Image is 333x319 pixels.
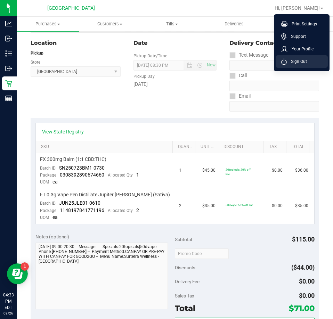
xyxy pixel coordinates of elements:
[40,173,56,178] span: Package
[40,156,106,163] span: FX 300mg Balm (1:1 CBD:THC)
[17,21,79,27] span: Purchases
[229,50,268,60] label: Text Message
[226,168,251,176] span: 20topicals: 20% off line
[287,58,307,65] span: Sign Out
[40,180,49,185] span: UOM
[5,95,12,102] inline-svg: Reports
[52,179,58,185] span: ea
[133,39,217,47] div: Date
[59,165,105,171] span: SN250723BM1-0730
[202,167,216,174] span: $45.00
[5,65,12,72] inline-svg: Outbound
[269,144,284,150] a: Tax
[201,144,215,150] a: Unit Price
[3,292,14,311] p: 04:33 PM EDT
[7,263,28,284] iframe: Resource center
[272,203,283,209] span: $0.00
[133,81,217,88] div: [DATE]
[59,200,100,206] span: JUN25JLE01-0610
[179,203,181,209] span: 2
[41,144,170,150] a: SKU
[287,33,306,40] span: Support
[52,214,58,220] span: ea
[79,21,141,27] span: Customers
[40,191,170,198] span: FT 0.3g Vape Pen Distillate Jupiter [PERSON_NAME] (Sativa)
[5,20,12,27] inline-svg: Analytics
[31,51,43,56] strong: Pickup
[79,17,141,31] a: Customers
[141,17,203,31] a: Tills
[229,60,319,71] input: Format: (999) 999-9999
[47,5,95,11] span: [GEOGRAPHIC_DATA]
[42,128,84,135] a: View State Registry
[229,71,247,81] label: Call
[31,59,40,65] label: Store
[229,91,251,101] label: Email
[276,55,328,68] li: Sign Out
[108,173,133,178] span: Allocated Qty
[136,172,139,178] span: 1
[292,236,315,243] span: $115.00
[5,80,12,87] inline-svg: Retail
[287,21,317,27] span: Print Settings
[224,144,261,150] a: Discount
[292,144,306,150] a: Total
[133,73,155,80] label: Pickup Day
[35,234,69,239] span: Notes (optional)
[60,207,104,213] span: 1148197841771196
[295,167,308,174] span: $36.00
[136,207,139,213] span: 2
[133,53,167,59] label: Pickup Date/Time
[108,208,133,213] span: Allocated Qty
[203,17,265,31] a: Deliveries
[3,311,14,316] p: 09/26
[40,208,56,213] span: Package
[229,39,319,47] div: Delivery Contact
[5,50,12,57] inline-svg: Inventory
[179,167,181,174] span: 1
[17,17,79,31] a: Purchases
[178,144,193,150] a: Quantity
[40,201,56,206] span: Batch ID
[21,262,29,271] iframe: Resource center unread badge
[31,39,121,47] div: Location
[299,278,315,285] span: $0.00
[202,203,216,209] span: $35.00
[175,237,192,242] span: Subtotal
[275,5,320,11] span: Hi, [PERSON_NAME]!
[281,33,325,40] a: Support
[229,81,319,91] input: Format: (999) 999-9999
[175,303,195,313] span: Total
[60,172,104,178] span: 0308392890674660
[40,166,56,171] span: Batch ID
[226,203,253,207] span: 50dvape: 50% off line
[175,248,229,259] input: Promo Code
[175,293,194,298] span: Sales Tax
[287,46,314,52] span: Your Profile
[175,279,200,284] span: Delivery Fee
[272,167,283,174] span: $0.00
[215,21,253,27] span: Deliveries
[40,215,49,220] span: UOM
[291,264,315,271] span: ($44.00)
[141,21,203,27] span: Tills
[175,261,195,274] span: Discounts
[289,303,315,313] span: $71.00
[5,35,12,42] inline-svg: Inbound
[295,203,308,209] span: $35.00
[299,292,315,299] span: $0.00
